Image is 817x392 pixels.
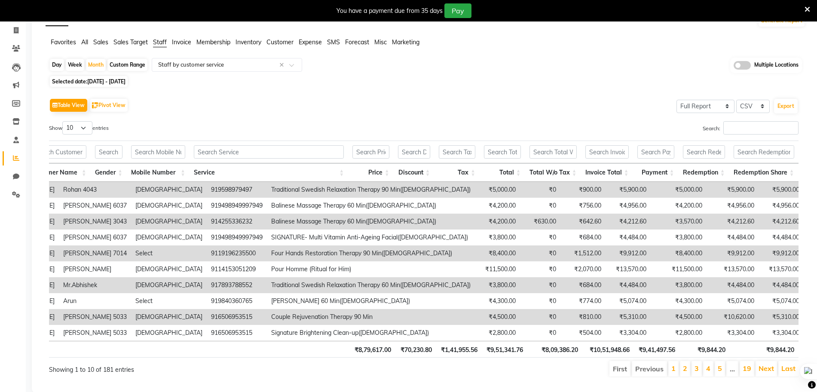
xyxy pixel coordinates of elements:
div: You have a payment due from 35 days [337,6,443,15]
td: ₹5,310.00 [606,309,651,325]
a: 19 [743,364,751,373]
td: Balinese Massage Therapy 60 Min([DEMOGRAPHIC_DATA]) [267,198,475,214]
span: Staff [153,38,167,46]
td: ₹4,500.00 [651,309,707,325]
td: ₹0 [520,277,560,293]
span: All [81,38,88,46]
td: ₹4,212.60 [759,214,804,230]
td: ₹3,304.00 [759,325,804,341]
td: ₹5,074.00 [759,293,804,309]
td: Four Hands Restoration Therapy 90 Min([DEMOGRAPHIC_DATA]) [267,245,475,261]
td: ₹0 [520,293,560,309]
label: Show entries [49,121,109,135]
td: 919498949997949 [207,198,267,214]
td: Rohan 4043 [59,182,131,198]
td: SIGNATURE- Multi Vitamin Anti-Ageing Facial([DEMOGRAPHIC_DATA]) [267,230,475,245]
td: ₹5,310.00 [759,309,804,325]
td: ₹3,304.00 [707,325,759,341]
th: Mobile Number: activate to sort column ascending [127,163,190,182]
td: Traditional Swedish Relaxation Therapy 60 Min([DEMOGRAPHIC_DATA]) [267,277,475,293]
button: Pivot View [90,99,128,112]
td: ₹4,484.00 [606,277,651,293]
th: Payment: activate to sort column ascending [633,163,679,182]
td: ₹13,570.00 [707,261,759,277]
td: [DEMOGRAPHIC_DATA] [131,214,207,230]
select: Showentries [62,121,92,135]
td: ₹5,900.00 [759,182,804,198]
td: ₹504.00 [560,325,606,341]
td: ₹4,500.00 [475,309,520,325]
input: Search Mobile Number [131,145,185,159]
input: Search Gender [95,145,122,159]
td: 917893788552 [207,277,267,293]
td: ₹13,570.00 [606,261,651,277]
td: ₹0 [520,309,560,325]
span: Clear all [279,61,287,70]
td: [DEMOGRAPHIC_DATA] [131,230,207,245]
td: ₹2,070.00 [560,261,606,277]
span: Inventory [236,38,261,46]
th: Gender: activate to sort column ascending [91,163,127,182]
div: Day [50,59,64,71]
span: Invoice [172,38,191,46]
td: Arun [59,293,131,309]
td: [PERSON_NAME] 3043 [59,214,131,230]
td: ₹9,912.00 [759,245,804,261]
input: Search Total W/o Tax [529,145,577,159]
th: Invoice Total: activate to sort column ascending [581,163,633,182]
td: Couple Rejuvenation Therapy 90 Min [267,309,475,325]
td: [PERSON_NAME] 6037 [59,198,131,214]
span: Misc [374,38,387,46]
td: ₹684.00 [560,277,606,293]
td: ₹4,956.00 [707,198,759,214]
td: ₹4,484.00 [759,277,804,293]
input: Search Payment [637,145,674,159]
td: ₹4,200.00 [651,198,707,214]
td: 916506953515 [207,325,267,341]
span: [DATE] - [DATE] [87,78,125,85]
td: ₹0 [520,182,560,198]
td: ₹3,304.00 [606,325,651,341]
a: 3 [695,364,699,373]
td: 9114153051209 [207,261,267,277]
th: Redemption Share: activate to sort column ascending [729,163,799,182]
th: Total: activate to sort column ascending [480,163,525,182]
td: ₹4,956.00 [759,198,804,214]
span: SMS [327,38,340,46]
td: ₹900.00 [560,182,606,198]
td: ₹5,000.00 [475,182,520,198]
input: Search Service [194,145,344,159]
td: ₹4,484.00 [606,230,651,245]
td: [PERSON_NAME] 5033 [59,325,131,341]
img: pivot.png [92,102,98,109]
td: ₹2,800.00 [651,325,707,341]
td: ₹4,300.00 [475,293,520,309]
td: [PERSON_NAME] [59,261,131,277]
td: ₹4,200.00 [475,198,520,214]
span: Selected date: [50,76,128,87]
th: Discount: activate to sort column ascending [394,163,435,182]
td: Balinese Massage Therapy 60 Min([DEMOGRAPHIC_DATA]) [267,214,475,230]
th: ₹9,51,341.76 [482,341,527,358]
th: ₹9,41,497.56 [634,341,679,358]
span: Favorites [51,38,76,46]
td: [DEMOGRAPHIC_DATA] [131,325,207,341]
td: ₹5,900.00 [606,182,651,198]
td: ₹810.00 [560,309,606,325]
td: [PERSON_NAME] 60 Min([DEMOGRAPHIC_DATA]) [267,293,475,309]
td: ₹4,212.60 [707,214,759,230]
span: Sales Target [113,38,148,46]
td: [PERSON_NAME] 6037 [59,230,131,245]
td: ₹8,400.00 [475,245,520,261]
td: Select [131,245,207,261]
td: ₹3,800.00 [475,277,520,293]
td: ₹4,956.00 [606,198,651,214]
td: 914255336232 [207,214,267,230]
input: Search Tax [439,145,475,159]
th: ₹10,51,948.66 [582,341,634,358]
span: Multiple Locations [754,61,799,70]
td: Traditional Swedish Relaxation Therapy 90 Min([DEMOGRAPHIC_DATA]) [267,182,475,198]
td: ₹4,484.00 [707,277,759,293]
td: ₹1,512.00 [560,245,606,261]
td: 919498949997949 [207,230,267,245]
